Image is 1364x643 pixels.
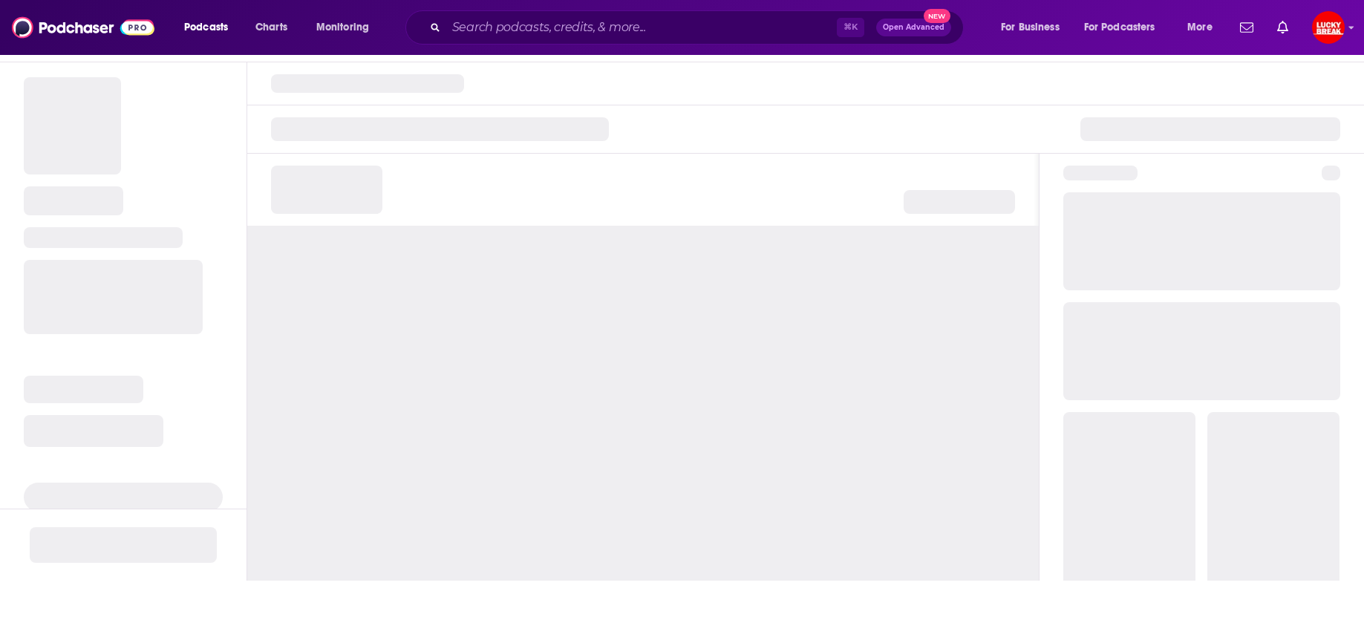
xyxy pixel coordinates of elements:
button: Show profile menu [1312,11,1345,44]
button: open menu [1074,16,1177,39]
img: User Profile [1312,11,1345,44]
a: Show notifications dropdown [1234,15,1259,40]
span: Monitoring [316,17,369,38]
span: ⌘ K [837,18,864,37]
span: More [1187,17,1213,38]
span: Logged in as annagregory [1312,11,1345,44]
button: open menu [306,16,388,39]
span: Podcasts [184,17,228,38]
span: Charts [255,17,287,38]
button: open menu [1177,16,1231,39]
input: Search podcasts, credits, & more... [446,16,837,39]
span: For Podcasters [1084,17,1155,38]
div: Search podcasts, credits, & more... [420,10,978,45]
button: Open AdvancedNew [876,19,951,36]
span: For Business [1001,17,1060,38]
button: open menu [174,16,247,39]
span: Open Advanced [883,24,944,31]
img: Podchaser - Follow, Share and Rate Podcasts [12,13,154,42]
a: Show notifications dropdown [1271,15,1294,40]
a: Charts [246,16,296,39]
span: New [924,9,950,23]
button: open menu [991,16,1078,39]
